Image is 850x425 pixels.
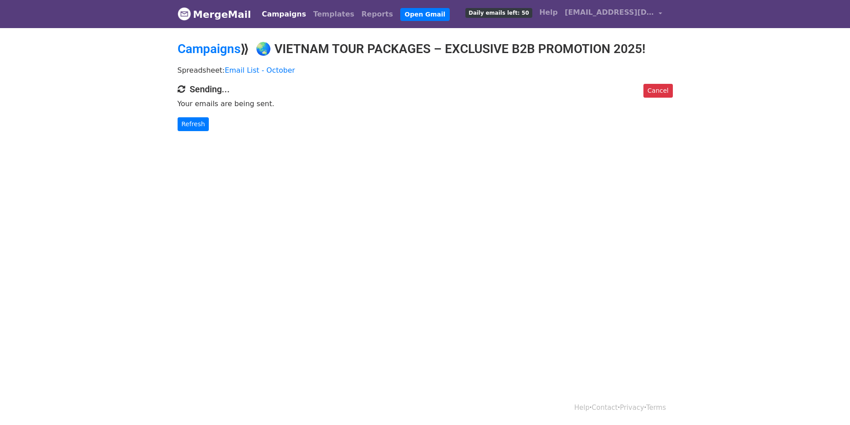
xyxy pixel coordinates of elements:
[643,84,672,98] a: Cancel
[574,404,589,412] a: Help
[310,5,358,23] a: Templates
[178,41,240,56] a: Campaigns
[565,7,654,18] span: [EMAIL_ADDRESS][DOMAIN_NAME]
[358,5,397,23] a: Reports
[178,41,673,57] h2: ⟫ 🌏 VIETNAM TOUR PACKAGES – EXCLUSIVE B2B PROMOTION 2025!
[258,5,310,23] a: Campaigns
[561,4,666,25] a: [EMAIL_ADDRESS][DOMAIN_NAME]
[178,117,209,131] a: Refresh
[178,5,251,24] a: MergeMail
[592,404,618,412] a: Contact
[536,4,561,21] a: Help
[462,4,535,21] a: Daily emails left: 50
[225,66,295,74] a: Email List - October
[178,84,673,95] h4: Sending...
[178,99,673,108] p: Your emails are being sent.
[620,404,644,412] a: Privacy
[178,7,191,21] img: MergeMail logo
[465,8,532,18] span: Daily emails left: 50
[178,66,673,75] p: Spreadsheet:
[646,404,666,412] a: Terms
[400,8,450,21] a: Open Gmail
